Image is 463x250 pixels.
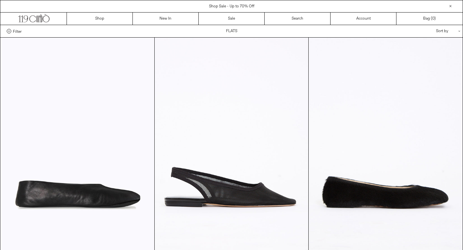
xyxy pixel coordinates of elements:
a: New In [133,13,199,25]
a: Account [331,13,396,25]
a: Shop [67,13,133,25]
span: 0 [432,16,434,21]
div: Sort by [398,25,456,37]
a: Search [265,13,331,25]
span: Filter [13,29,22,33]
a: Shop Sale - Up to 70% Off [209,4,254,9]
span: ) [432,16,436,22]
a: Sale [199,13,265,25]
a: Bag () [396,13,462,25]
